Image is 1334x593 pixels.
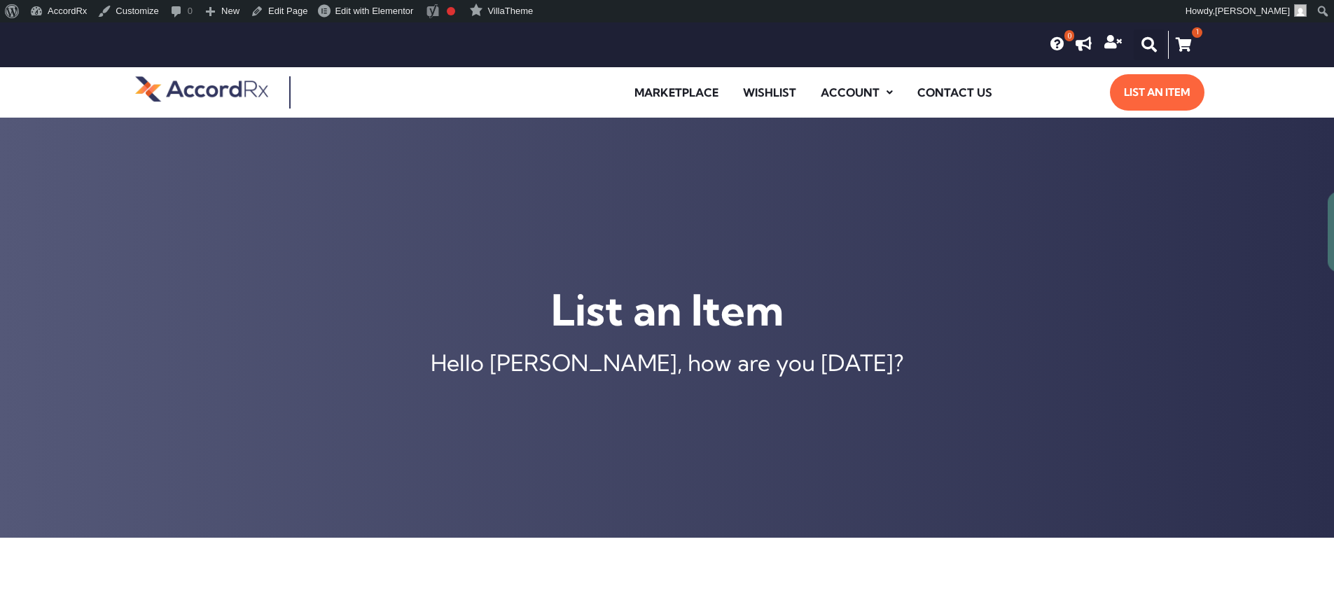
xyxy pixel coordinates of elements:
[1110,74,1204,111] a: List an Item
[810,76,903,109] a: Account
[7,351,1327,374] div: Hello [PERSON_NAME], how are you [DATE]?
[1215,6,1290,16] span: [PERSON_NAME]
[624,76,729,109] a: Marketplace
[447,7,455,15] div: Focus keyphrase not set
[7,282,1327,337] h1: List an Item
[1192,27,1202,38] div: 1
[1168,31,1199,59] a: 1
[907,76,1003,109] a: Contact Us
[135,74,268,104] img: default-logo
[1124,81,1190,104] span: List an Item
[335,6,413,16] span: Edit with Elementor
[1050,37,1064,51] a: 0
[1064,30,1074,41] span: 0
[732,76,807,109] a: Wishlist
